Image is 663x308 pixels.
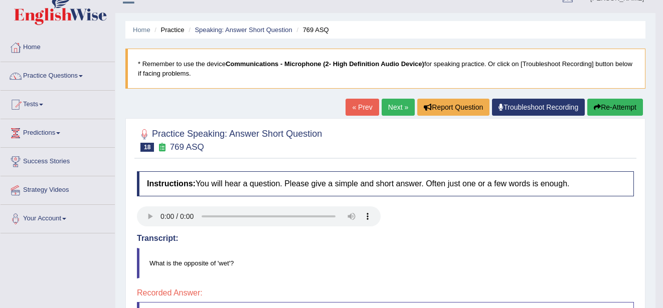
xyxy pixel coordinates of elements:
[156,143,167,152] small: Exam occurring question
[1,62,115,87] a: Practice Questions
[137,171,634,196] h4: You will hear a question. Please give a simple and short answer. Often just one or a few words is...
[492,99,585,116] a: Troubleshoot Recording
[152,25,184,35] li: Practice
[294,25,328,35] li: 769 ASQ
[133,26,150,34] a: Home
[137,288,634,297] h4: Recorded Answer:
[1,34,115,59] a: Home
[1,148,115,173] a: Success Stories
[170,142,204,152] small: 769 ASQ
[1,91,115,116] a: Tests
[587,99,643,116] button: Re-Attempt
[382,99,415,116] a: Next »
[417,99,489,116] button: Report Question
[1,119,115,144] a: Predictions
[137,234,634,243] h4: Transcript:
[1,176,115,201] a: Strategy Videos
[147,179,196,188] b: Instructions:
[137,127,322,152] h2: Practice Speaking: Answer Short Question
[195,26,292,34] a: Speaking: Answer Short Question
[226,60,424,68] b: Communications - Microphone (2- High Definition Audio Device)
[137,248,634,278] blockquote: What is the opposite of 'wet'?
[346,99,379,116] a: « Prev
[125,49,645,89] blockquote: * Remember to use the device for speaking practice. Or click on [Troubleshoot Recording] button b...
[140,143,154,152] span: 18
[1,205,115,230] a: Your Account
